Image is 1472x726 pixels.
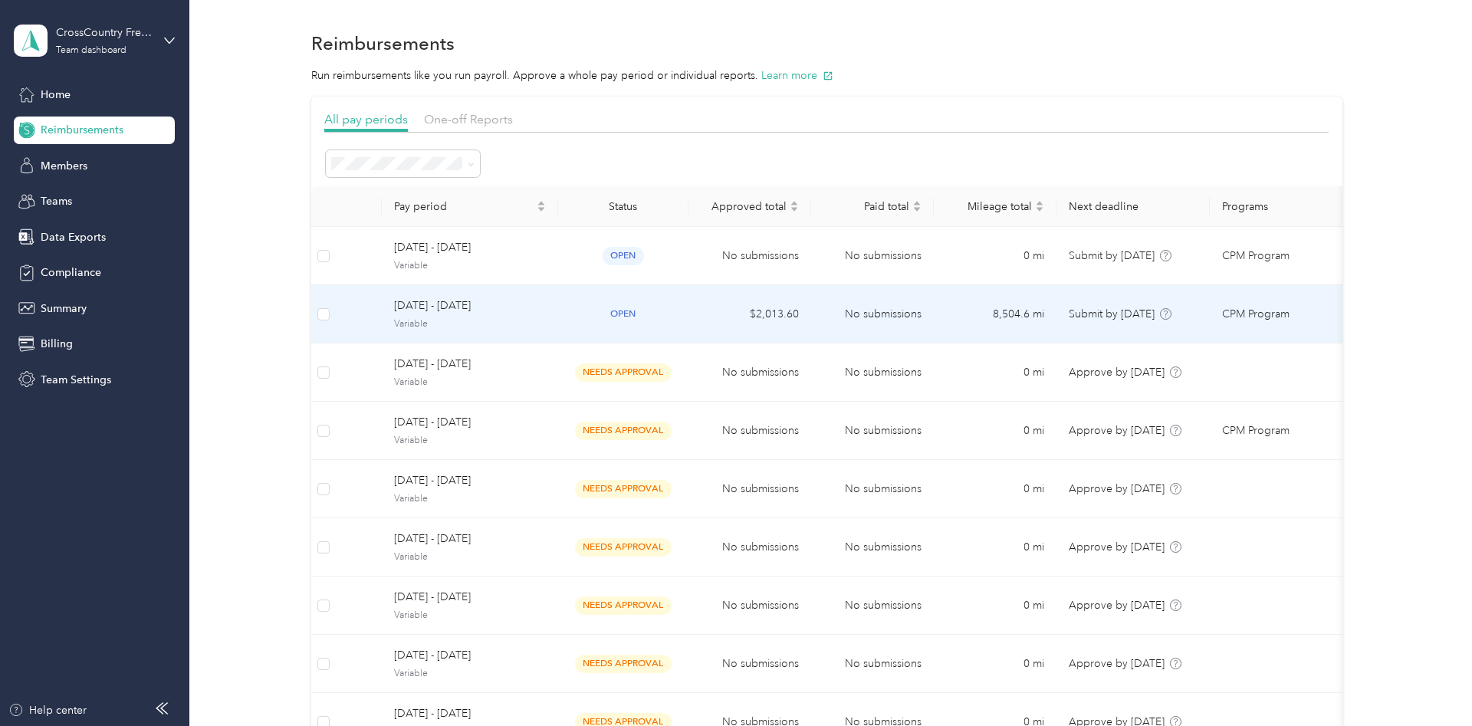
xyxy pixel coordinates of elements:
[1069,307,1155,320] span: Submit by [DATE]
[537,205,546,214] span: caret-down
[41,87,71,103] span: Home
[394,239,546,256] span: [DATE] - [DATE]
[934,635,1056,693] td: 0 mi
[811,635,934,693] td: No submissions
[575,363,672,381] span: needs approval
[811,577,934,635] td: No submissions
[394,414,546,431] span: [DATE] - [DATE]
[811,460,934,518] td: No submissions
[811,518,934,577] td: No submissions
[394,297,546,314] span: [DATE] - [DATE]
[688,635,811,693] td: No submissions
[912,199,922,208] span: caret-up
[934,518,1056,577] td: 0 mi
[1035,199,1044,208] span: caret-up
[56,46,127,55] div: Team dashboard
[41,301,87,317] span: Summary
[1210,186,1363,227] th: Programs
[688,402,811,460] td: No submissions
[56,25,152,41] div: CrossCountry Freight Solutions
[1222,422,1290,439] span: CPM Program
[688,285,811,343] td: $2,013.60
[934,402,1056,460] td: 0 mi
[811,285,934,343] td: No submissions
[1069,249,1155,262] span: Submit by [DATE]
[394,667,546,681] span: Variable
[394,705,546,722] span: [DATE] - [DATE]
[823,200,909,213] span: Paid total
[1069,424,1165,437] span: Approve by [DATE]
[394,259,546,273] span: Variable
[934,577,1056,635] td: 0 mi
[688,518,811,577] td: No submissions
[537,199,546,208] span: caret-up
[688,577,811,635] td: No submissions
[811,402,934,460] td: No submissions
[41,372,111,388] span: Team Settings
[1069,366,1165,379] span: Approve by [DATE]
[790,199,799,208] span: caret-up
[1069,657,1165,670] span: Approve by [DATE]
[394,589,546,606] span: [DATE] - [DATE]
[41,193,72,209] span: Teams
[324,112,408,126] span: All pay periods
[41,336,73,352] span: Billing
[934,343,1056,402] td: 0 mi
[811,186,934,227] th: Paid total
[394,550,546,564] span: Variable
[761,67,833,84] button: Learn more
[382,186,558,227] th: Pay period
[1386,640,1472,726] iframe: Everlance-gr Chat Button Frame
[934,227,1056,285] td: 0 mi
[41,264,101,281] span: Compliance
[811,343,934,402] td: No submissions
[1035,205,1044,214] span: caret-down
[394,376,546,389] span: Variable
[424,112,513,126] span: One-off Reports
[8,702,87,718] button: Help center
[575,596,672,614] span: needs approval
[1069,540,1165,554] span: Approve by [DATE]
[394,609,546,623] span: Variable
[934,186,1056,227] th: Mileage total
[603,247,644,264] span: open
[790,205,799,214] span: caret-down
[575,422,672,439] span: needs approval
[394,356,546,373] span: [DATE] - [DATE]
[394,647,546,664] span: [DATE] - [DATE]
[1222,248,1290,264] span: CPM Program
[311,35,455,51] h1: Reimbursements
[41,122,123,138] span: Reimbursements
[394,317,546,331] span: Variable
[688,227,811,285] td: No submissions
[394,472,546,489] span: [DATE] - [DATE]
[41,158,87,174] span: Members
[394,531,546,547] span: [DATE] - [DATE]
[311,67,1342,84] p: Run reimbursements like you run payroll. Approve a whole pay period or individual reports.
[570,200,676,213] div: Status
[1069,599,1165,612] span: Approve by [DATE]
[934,285,1056,343] td: 8,504.6 mi
[912,205,922,214] span: caret-down
[394,434,546,448] span: Variable
[934,460,1056,518] td: 0 mi
[603,305,644,323] span: open
[575,538,672,556] span: needs approval
[394,200,534,213] span: Pay period
[1222,306,1290,323] span: CPM Program
[575,480,672,498] span: needs approval
[41,229,106,245] span: Data Exports
[394,492,546,506] span: Variable
[811,227,934,285] td: No submissions
[688,186,811,227] th: Approved total
[688,343,811,402] td: No submissions
[1069,482,1165,495] span: Approve by [DATE]
[1056,186,1210,227] th: Next deadline
[688,460,811,518] td: No submissions
[946,200,1032,213] span: Mileage total
[701,200,787,213] span: Approved total
[575,655,672,672] span: needs approval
